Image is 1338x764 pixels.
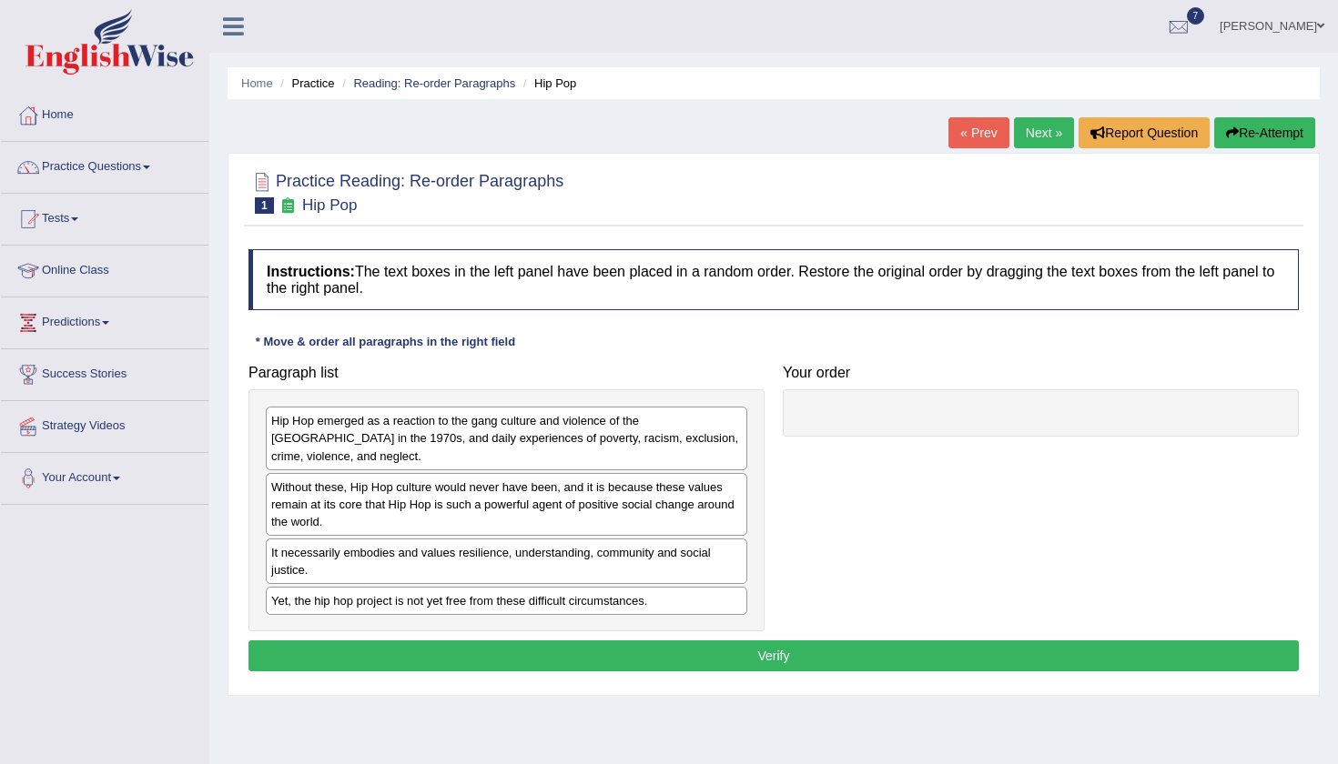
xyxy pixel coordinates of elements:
a: Predictions [1,297,208,343]
div: Without these, Hip Hop culture would never have been, and it is because these values remain at it... [266,473,747,536]
a: Home [241,76,273,90]
a: Home [1,90,208,136]
span: 1 [255,197,274,214]
a: Practice Questions [1,142,208,187]
a: Next » [1014,117,1074,148]
h2: Practice Reading: Re-order Paragraphs [248,168,563,214]
small: Exam occurring question [279,197,298,215]
li: Practice [276,75,334,92]
h4: Paragraph list [248,365,765,381]
a: Online Class [1,246,208,291]
a: Your Account [1,453,208,498]
a: Strategy Videos [1,401,208,447]
h4: Your order [783,365,1299,381]
a: « Prev [948,117,1009,148]
small: Hip Pop [302,196,357,214]
span: 7 [1187,7,1205,25]
a: Tests [1,194,208,239]
h4: The text boxes in the left panel have been placed in a random order. Restore the original order b... [248,249,1299,310]
div: Yet, the hip hop project is not yet free from these difficult circumstances. [266,587,747,615]
b: Instructions: [267,264,355,279]
li: Hip Pop [519,75,576,92]
button: Re-Attempt [1214,117,1315,148]
div: It necessarily embodies and values resilience, understanding, community and social justice. [266,538,747,584]
div: Hip Hop emerged as a reaction to the gang culture and violence of the [GEOGRAPHIC_DATA] in the 19... [266,407,747,469]
div: * Move & order all paragraphs in the right field [248,333,522,350]
button: Verify [248,640,1299,671]
button: Report Question [1079,117,1210,148]
a: Reading: Re-order Paragraphs [353,76,515,90]
a: Success Stories [1,349,208,395]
